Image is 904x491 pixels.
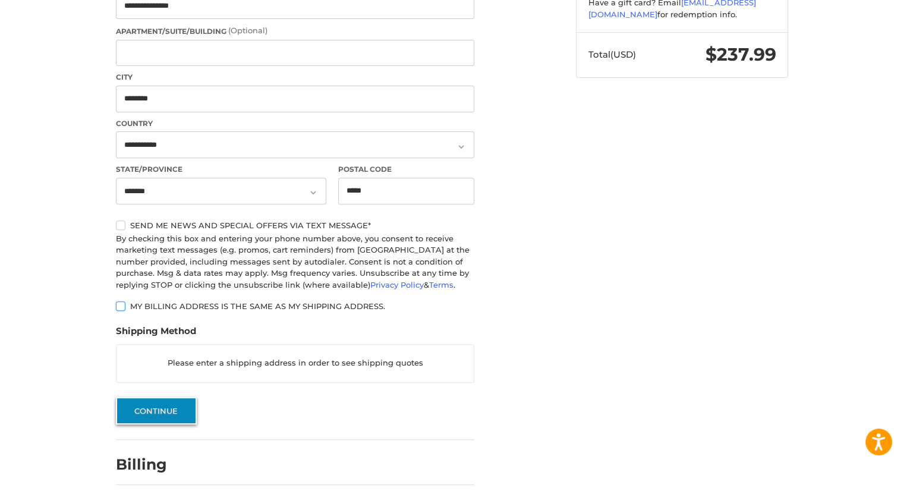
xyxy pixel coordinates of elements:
label: Send me news and special offers via text message* [116,221,474,230]
div: By checking this box and entering your phone number above, you consent to receive marketing text ... [116,233,474,291]
label: City [116,72,474,83]
label: Apartment/Suite/Building [116,25,474,37]
legend: Shipping Method [116,325,196,344]
button: Continue [116,397,197,424]
small: (Optional) [228,26,267,35]
label: My billing address is the same as my shipping address. [116,301,474,311]
label: Postal Code [338,164,475,175]
span: Total (USD) [588,49,636,60]
p: Please enter a shipping address in order to see shipping quotes [116,352,474,375]
label: Country [116,118,474,129]
h2: Billing [116,455,185,474]
span: $237.99 [705,43,776,65]
label: State/Province [116,164,326,175]
a: Terms [429,280,453,289]
a: Privacy Policy [370,280,424,289]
